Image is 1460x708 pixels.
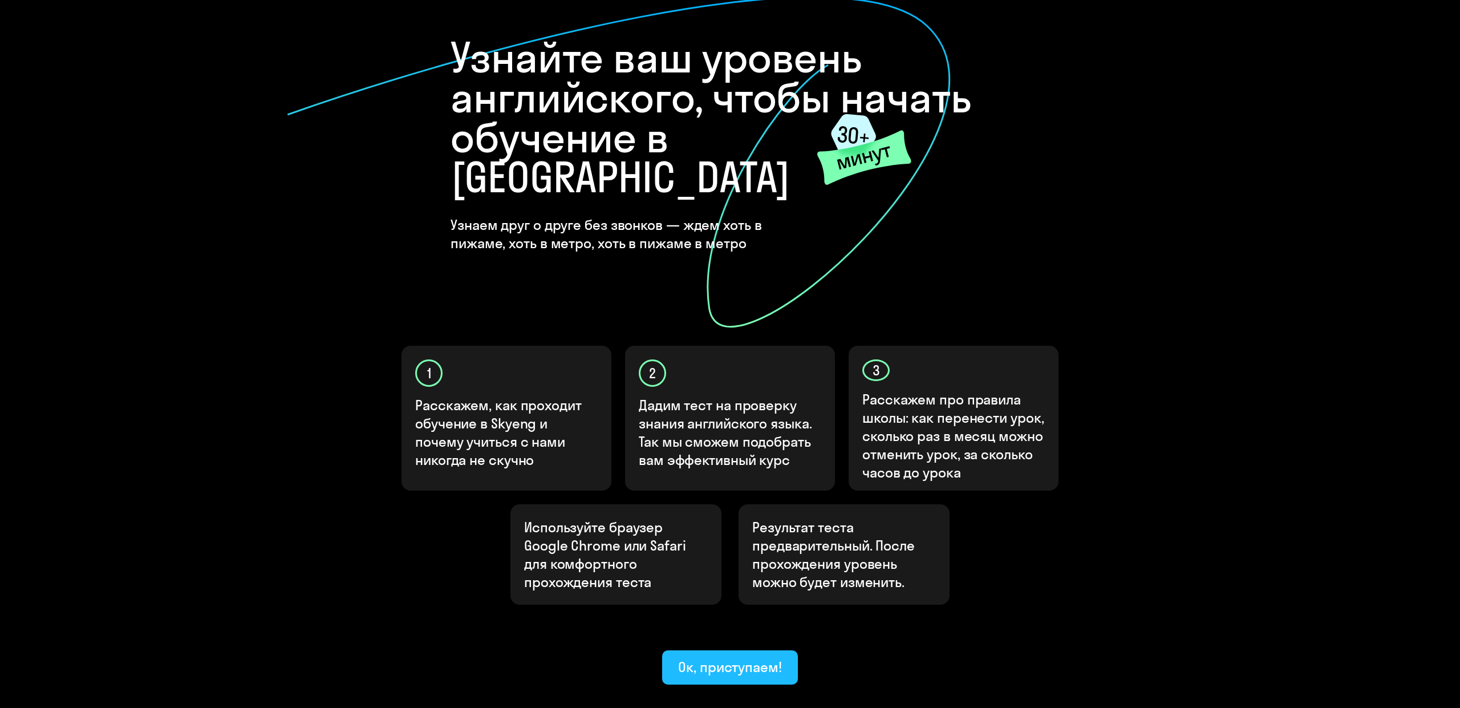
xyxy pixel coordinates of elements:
[415,396,599,469] p: Расскажем, как проходит обучение в Skyeng и почему учиться с нами никогда не скучно
[862,359,890,381] div: 3
[639,396,822,469] p: Дадим тест на проверку знания английского языка. Так мы сможем подобрать вам эффективный курс
[678,658,782,676] div: Ок, приступаем!
[524,518,708,591] p: Используйте браузер Google Chrome или Safari для комфортного прохождения теста
[752,518,936,591] p: Результат теста предварительный. После прохождения уровень можно будет изменить.
[451,38,1009,197] h1: Узнайте ваш уровень английского, чтобы начать обучение в [GEOGRAPHIC_DATA]
[415,359,443,387] div: 1
[451,216,818,252] h4: Узнаем друг о друге без звонков — ждем хоть в пижаме, хоть в метро, хоть в пижаме в метро
[662,650,798,685] button: Ок, приступаем!
[862,390,1046,482] p: Расскажем про правила школы: как перенести урок, сколько раз в месяц можно отменить урок, за скол...
[639,359,666,387] div: 2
